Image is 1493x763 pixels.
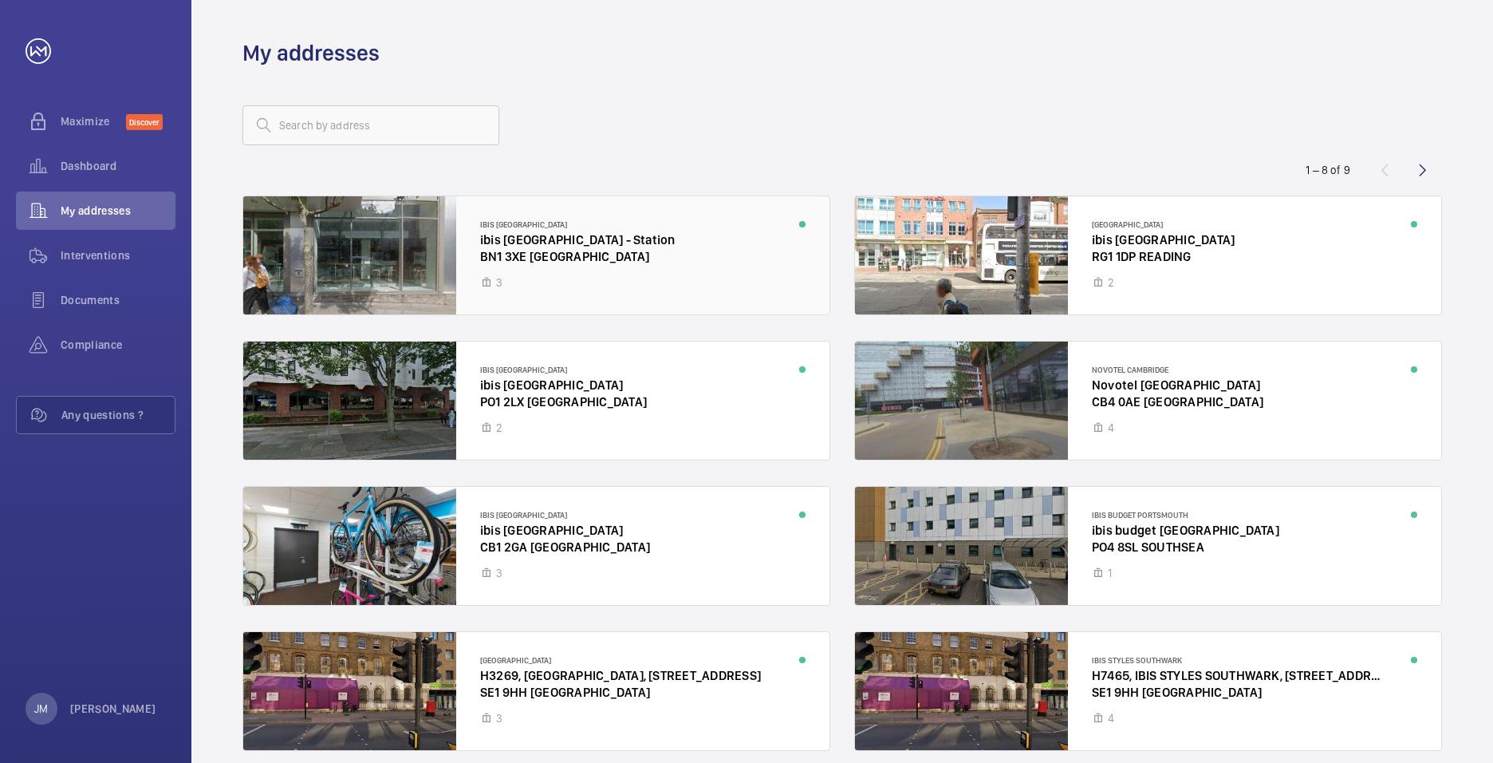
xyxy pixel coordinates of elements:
span: Compliance [61,337,175,353]
span: Discover [126,114,163,130]
div: 1 – 8 of 9 [1306,162,1350,178]
span: Documents [61,292,175,308]
h1: My addresses [242,38,380,68]
span: Dashboard [61,158,175,174]
span: Interventions [61,247,175,263]
p: [PERSON_NAME] [70,701,156,717]
span: My addresses [61,203,175,219]
span: Maximize [61,113,126,129]
input: Search by address [242,105,499,145]
span: Any questions ? [61,407,175,423]
p: JM [34,701,48,717]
